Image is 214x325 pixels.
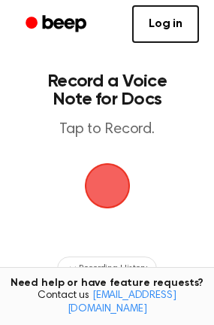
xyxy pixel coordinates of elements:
p: Tap to Record. [27,120,187,139]
h1: Record a Voice Note for Docs [27,72,187,108]
img: Beep Logo [85,163,130,208]
a: Log in [132,5,199,43]
a: Beep [15,10,100,39]
a: [EMAIL_ADDRESS][DOMAIN_NAME] [68,290,176,314]
button: Recording History [57,257,156,281]
span: Contact us [9,290,205,316]
span: Recording History [79,262,146,275]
